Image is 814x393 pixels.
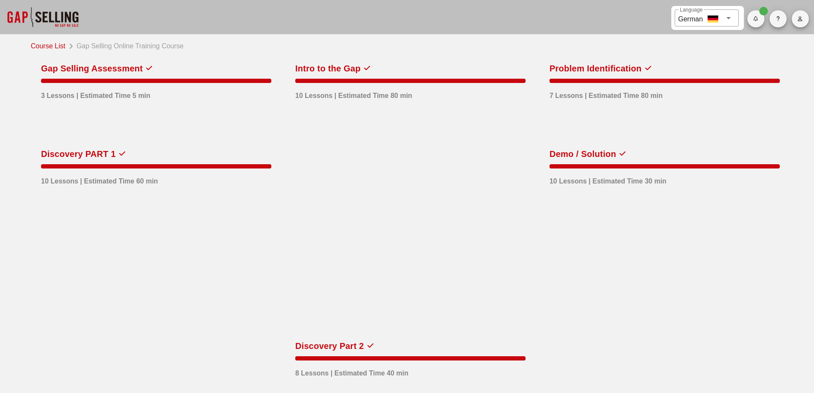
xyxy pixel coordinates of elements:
[759,7,768,15] span: Badge
[550,86,663,101] div: 7 Lessons | Estimated Time 80 min
[550,172,667,186] div: 10 Lessons | Estimated Time 30 min
[31,39,69,51] a: Course List
[41,86,150,101] div: 3 Lessons | Estimated Time 5 min
[41,147,116,161] div: Discovery PART 1
[675,9,739,27] div: LanguageGerman
[73,39,184,51] div: Gap Selling Online Training Course
[41,172,158,186] div: 10 Lessons | Estimated Time 60 min
[295,86,412,101] div: 10 Lessons | Estimated Time 80 min
[41,62,143,75] div: Gap Selling Assessment
[295,339,364,353] div: Discovery Part 2
[678,12,703,24] div: German
[295,62,361,75] div: Intro to the Gap
[550,147,616,161] div: Demo / Solution
[680,7,702,13] label: Language
[295,364,408,378] div: 8 Lessons | Estimated Time 40 min
[550,62,642,75] div: Problem Identification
